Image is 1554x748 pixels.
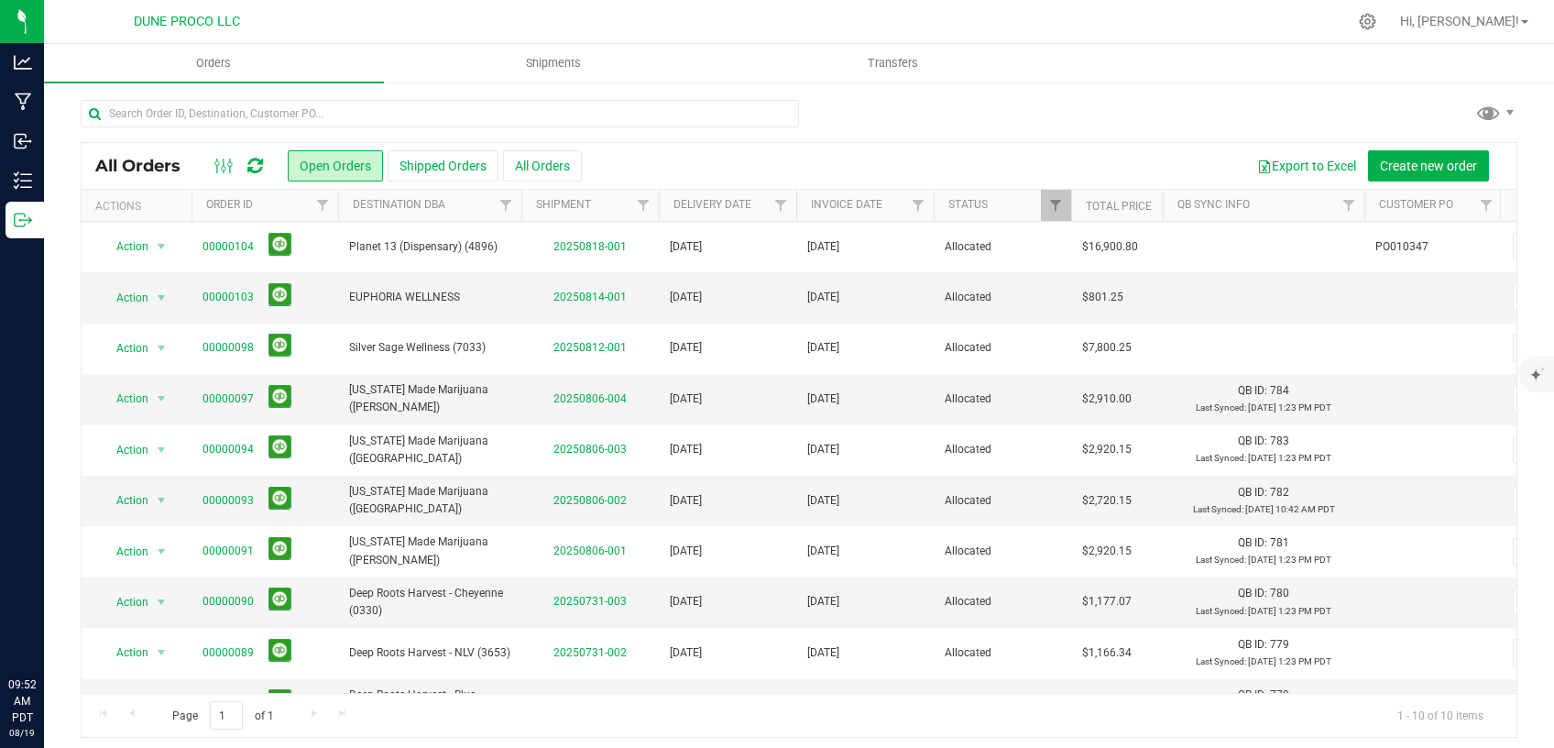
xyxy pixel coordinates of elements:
[1248,402,1331,412] span: [DATE] 1:23 PM PDT
[171,55,256,71] span: Orders
[100,589,149,615] span: Action
[948,198,988,211] a: Status
[100,386,149,412] span: Action
[95,156,199,176] span: All Orders
[100,640,149,665] span: Action
[945,390,1060,408] span: Allocated
[1368,150,1489,181] button: Create new order
[807,390,839,408] span: [DATE]
[1082,593,1132,610] span: $1,177.07
[8,676,36,726] p: 09:52 AM PDT
[1270,638,1289,651] span: 779
[150,386,173,412] span: select
[1379,198,1453,211] a: Customer PO
[807,289,839,306] span: [DATE]
[150,234,173,259] span: select
[553,291,627,303] a: 20250814-001
[807,644,839,662] span: [DATE]
[8,726,36,740] p: 08/19
[1238,434,1267,447] span: QB ID:
[1245,504,1335,514] span: [DATE] 10:42 AM PDT
[1238,486,1267,499] span: QB ID:
[1356,13,1379,30] div: Manage settings
[1238,536,1267,549] span: QB ID:
[945,339,1060,357] span: Allocated
[1383,701,1498,729] span: 1 - 10 of 10 items
[503,150,582,181] button: All Orders
[945,492,1060,510] span: Allocated
[308,190,338,221] a: Filter
[14,211,32,229] inline-svg: Outbound
[1177,198,1250,211] a: QB Sync Info
[44,44,384,82] a: Orders
[384,44,724,82] a: Shipments
[1270,486,1289,499] span: 782
[100,691,149,717] span: Action
[1082,543,1132,560] span: $2,920.15
[1082,492,1132,510] span: $2,720.15
[807,593,839,610] span: [DATE]
[945,644,1060,662] span: Allocated
[670,593,702,610] span: [DATE]
[349,483,510,518] span: [US_STATE] Made Marijuana ([GEOGRAPHIC_DATA])
[349,238,510,256] span: Planet 13 (Dispensary) (4896)
[945,593,1060,610] span: Allocated
[1248,555,1331,565] span: [DATE] 1:23 PM PDT
[553,392,627,405] a: 20250806-004
[202,644,254,662] a: 00000089
[1248,453,1331,463] span: [DATE] 1:23 PM PDT
[1082,339,1132,357] span: $7,800.25
[1082,390,1132,408] span: $2,910.00
[491,190,521,221] a: Filter
[807,543,839,560] span: [DATE]
[1238,688,1267,701] span: QB ID:
[349,339,510,357] span: Silver Sage Wellness (7033)
[1270,434,1289,447] span: 783
[1082,644,1132,662] span: $1,166.34
[202,543,254,560] a: 00000091
[1270,384,1289,397] span: 784
[766,190,796,221] a: Filter
[553,646,627,659] a: 20250731-002
[807,238,839,256] span: [DATE]
[670,339,702,357] span: [DATE]
[945,441,1060,458] span: Allocated
[553,341,627,354] a: 20250812-001
[553,240,627,253] a: 20250818-001
[349,433,510,467] span: [US_STATE] Made Marijuana ([GEOGRAPHIC_DATA])
[1196,656,1246,666] span: Last Synced:
[81,100,799,127] input: Search Order ID, Destination, Customer PO...
[1196,453,1246,463] span: Last Synced:
[100,285,149,311] span: Action
[100,539,149,565] span: Action
[18,601,73,656] iframe: Resource center
[1270,688,1289,701] span: 778
[1086,200,1152,213] a: Total Price
[945,289,1060,306] span: Allocated
[807,492,839,510] span: [DATE]
[150,437,173,463] span: select
[670,543,702,560] span: [DATE]
[150,285,173,311] span: select
[150,488,173,513] span: select
[553,494,627,507] a: 20250806-002
[1238,587,1267,599] span: QB ID:
[150,335,173,361] span: select
[670,390,702,408] span: [DATE]
[388,150,498,181] button: Shipped Orders
[670,492,702,510] span: [DATE]
[349,687,510,721] span: Deep Roots Harvest - Blue Diamond (9566)
[14,53,32,71] inline-svg: Analytics
[157,701,289,730] span: Page of 1
[349,381,510,416] span: [US_STATE] Made Marijuana ([PERSON_NAME])
[1334,190,1364,221] a: Filter
[1472,190,1502,221] a: Filter
[349,644,510,662] span: Deep Roots Harvest - NLV (3653)
[553,544,627,557] a: 20250806-001
[553,443,627,456] a: 20250806-003
[1245,150,1368,181] button: Export to Excel
[1196,606,1246,616] span: Last Synced:
[134,14,240,29] span: DUNE PROCO LLC
[1270,536,1289,549] span: 781
[202,441,254,458] a: 00000094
